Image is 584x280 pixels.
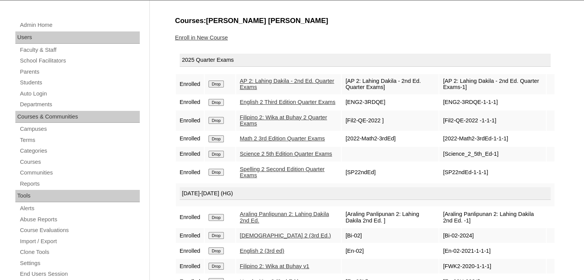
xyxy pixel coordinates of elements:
a: Categories [19,146,140,156]
td: Enrolled [176,147,204,161]
a: Communities [19,168,140,178]
td: Enrolled [176,74,204,94]
a: Campuses [19,124,140,134]
div: 2025 Quarter Exams [180,54,551,67]
div: Users [15,31,140,44]
td: [SP22ndEd] [342,162,438,183]
div: [DATE]-[DATE] (HG) [180,187,551,200]
a: English 2 (3rd ed) [240,248,285,254]
input: Drop [208,135,223,142]
a: English 2 Third Edition Quarter Exams [240,99,336,105]
a: Abuse Reports [19,215,140,224]
a: Admin Home [19,20,140,30]
td: [Fil2-QE-2022 ] [342,110,438,131]
a: Science 2 5th Edition Quarter Exams [240,151,332,157]
a: Filipino 2: Wika at Buhay 2 Quarter Exams [240,114,327,127]
td: [ENG2-3RDQE-1-1-1] [439,95,546,110]
a: Alerts [19,204,140,213]
td: [AP 2: Lahing Dakila - 2nd Ed. Quarter Exams] [342,74,438,94]
td: [Araling Panlipunan 2: Lahing Dakila 2nd Ed. -1] [439,207,546,227]
td: Enrolled [176,244,204,258]
a: Import / Export [19,237,140,246]
td: [En-02-2021-1-1-1] [439,244,546,258]
a: Auto Login [19,89,140,99]
a: Clone Tools [19,247,140,257]
a: Math 2 3rd Edition Quarter Exams [240,135,325,142]
h3: Courses:[PERSON_NAME] [PERSON_NAME] [175,16,555,26]
a: Faculty & Staff [19,45,140,55]
td: Enrolled [176,228,204,243]
td: Enrolled [176,110,204,131]
td: [Bi-02] [342,228,438,243]
td: Enrolled [176,259,204,273]
td: [Fil2-QE-2022 -1-1-1] [439,110,546,131]
a: Spelling 2 Second Edition Quarter Exams [240,166,325,179]
td: [ENG2-3RDQE] [342,95,438,110]
a: Students [19,78,140,87]
td: [FWK2-2020-1-1-1] [439,259,546,273]
input: Drop [208,117,223,124]
input: Drop [208,169,223,176]
a: Parents [19,67,140,77]
a: End Users Session [19,269,140,279]
input: Drop [208,247,223,254]
a: [DEMOGRAPHIC_DATA] 2 (3rd Ed.) [240,232,331,239]
input: Drop [208,81,223,87]
td: Enrolled [176,207,204,227]
td: Enrolled [176,95,204,110]
a: Courses [19,157,140,167]
input: Drop [208,214,223,221]
div: Courses & Communities [15,111,140,123]
td: [2022-Math2-3rdEd-1-1-1] [439,132,546,146]
input: Drop [208,151,223,158]
td: [SP22ndEd-1-1-1] [439,162,546,183]
input: Drop [208,232,223,239]
a: Settings [19,259,140,268]
a: AP 2: Lahing Dakila - 2nd Ed. Quarter Exams [240,78,334,91]
td: Enrolled [176,132,204,146]
input: Drop [208,99,223,106]
td: [Science_2_5th_Ed-1] [439,147,546,161]
div: Tools [15,190,140,202]
a: Terms [19,135,140,145]
a: Reports [19,179,140,189]
a: School Facilitators [19,56,140,66]
a: Enroll in New Course [175,35,228,41]
a: Departments [19,100,140,109]
a: Araling Panlipunan 2: Lahing Dakila 2nd Ed. [240,211,329,224]
td: [Araling Panlipunan 2: Lahing Dakila 2nd Ed. ] [342,207,438,227]
td: [Bi-02-2024] [439,228,546,243]
td: Enrolled [176,162,204,183]
td: [AP 2: Lahing Dakila - 2nd Ed. Quarter Exams-1] [439,74,546,94]
td: [2022-Math2-3rdEd] [342,132,438,146]
input: Drop [208,263,223,270]
td: [En-02] [342,244,438,258]
a: Course Evaluations [19,226,140,235]
a: Filipino 2: Wika at Buhay v1 [240,263,309,269]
